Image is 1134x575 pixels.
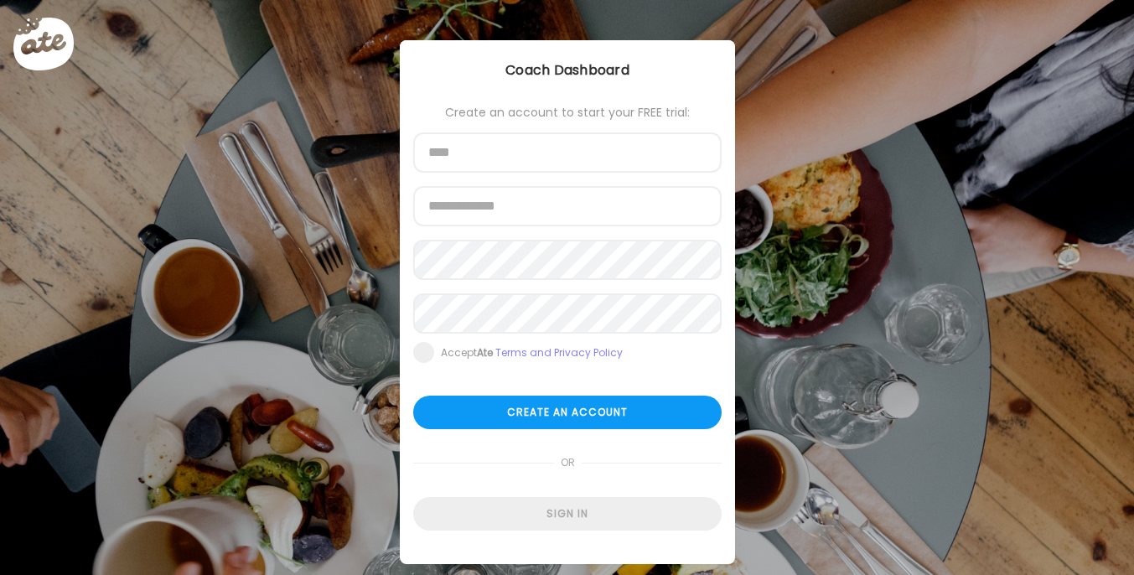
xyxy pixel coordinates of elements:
[553,446,581,479] span: or
[413,497,722,531] div: Sign in
[441,346,623,360] div: Accept
[413,106,722,119] div: Create an account to start your FREE trial:
[413,396,722,429] div: Create an account
[400,60,735,80] div: Coach Dashboard
[477,345,493,360] b: Ate
[495,345,623,360] a: Terms and Privacy Policy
